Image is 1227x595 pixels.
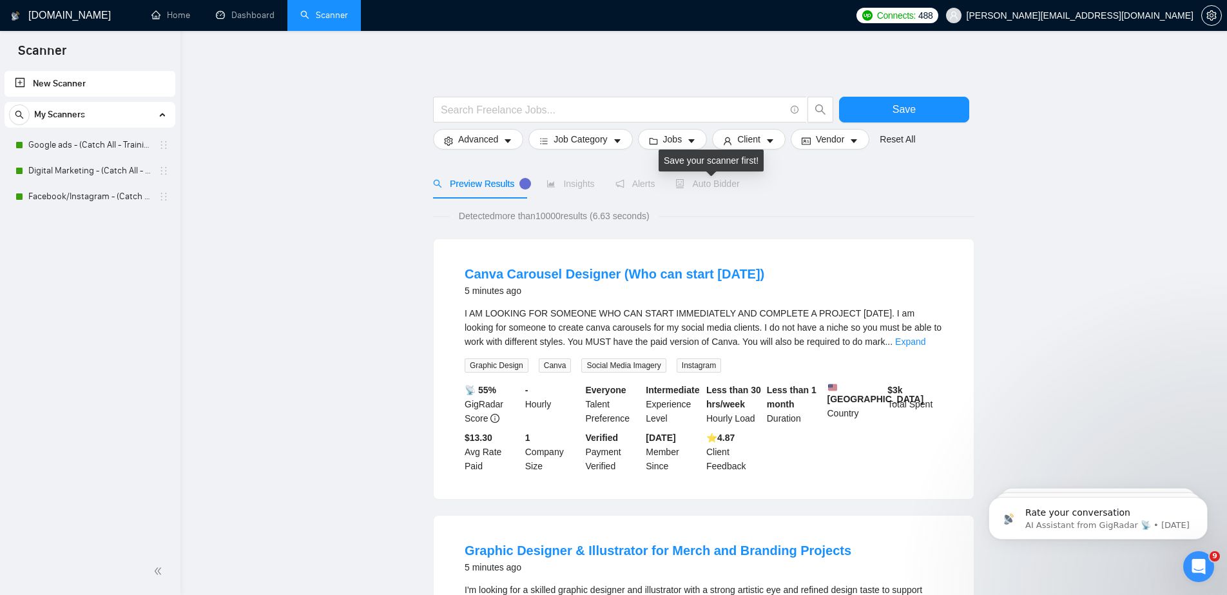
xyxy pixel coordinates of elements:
span: folder [649,136,658,146]
div: Client Feedback [704,431,764,473]
span: user [949,11,958,20]
span: I AM LOOKING FOR SOMEONE WHO CAN START IMMEDIATELY AND COMPLETE A PROJECT [DATE]. I am looking fo... [465,308,942,347]
b: 📡 55% [465,385,496,395]
a: Facebook/Instagram - (Catch All - Training) [28,184,151,210]
button: idcardVendorcaret-down [791,129,869,150]
span: caret-down [687,136,696,146]
span: search [10,110,29,119]
span: holder [159,140,169,150]
div: Experience Level [643,383,704,425]
span: Jobs [663,132,682,146]
span: holder [159,191,169,202]
div: Tooltip anchor [519,178,531,190]
span: caret-down [503,136,512,146]
span: 488 [918,8,932,23]
b: Less than 1 month [767,385,816,409]
span: setting [444,136,453,146]
b: 1 [525,433,530,443]
span: search [433,179,442,188]
button: search [9,104,30,125]
div: Country [825,383,885,425]
span: My Scanners [34,102,85,128]
span: bars [539,136,548,146]
b: Less than 30 hrs/week [706,385,761,409]
span: caret-down [613,136,622,146]
span: ... [885,337,893,347]
div: Save your scanner first! [659,150,764,171]
a: homeHome [151,10,190,21]
span: Client [737,132,760,146]
a: Google ads - (Catch All - Training) - $75 [28,132,151,158]
span: Save [893,101,916,117]
span: Preview Results [433,179,526,189]
div: Payment Verified [583,431,644,473]
span: search [808,104,833,115]
a: setting [1201,10,1222,21]
a: Reset All [880,132,915,146]
b: Everyone [586,385,626,395]
b: $13.30 [465,433,492,443]
span: Vendor [816,132,844,146]
button: setting [1201,5,1222,26]
b: Verified [586,433,619,443]
a: Expand [895,337,925,347]
span: Connects: [877,8,916,23]
div: Company Size [523,431,583,473]
span: Job Category [554,132,607,146]
div: 5 minutes ago [465,560,851,575]
span: Alerts [615,179,655,189]
span: idcard [802,136,811,146]
a: New Scanner [15,71,165,97]
div: Talent Preference [583,383,644,425]
a: Canva Carousel Designer (Who can start [DATE]) [465,267,764,281]
div: Hourly Load [704,383,764,425]
div: I AM LOOKING FOR SOMEONE WHO CAN START IMMEDIATELY AND COMPLETE A PROJECT TODAY. I am looking for... [465,306,943,349]
span: caret-down [849,136,858,146]
button: Save [839,97,969,122]
span: Social Media Imagery [581,358,666,373]
img: upwork-logo.png [862,10,873,21]
div: Duration [764,383,825,425]
b: [DATE] [646,433,675,443]
span: Auto Bidder [675,179,739,189]
span: area-chart [546,179,556,188]
span: Advanced [458,132,498,146]
span: double-left [153,565,166,578]
span: holder [159,166,169,176]
button: folderJobscaret-down [638,129,708,150]
span: Canva [539,358,572,373]
img: 🇺🇸 [828,383,837,392]
div: Member Since [643,431,704,473]
button: settingAdvancedcaret-down [433,129,523,150]
b: - [525,385,528,395]
span: notification [615,179,624,188]
button: userClientcaret-down [712,129,786,150]
span: user [723,136,732,146]
b: ⭐️ 4.87 [706,433,735,443]
li: My Scanners [5,102,175,210]
b: $ 3k [887,385,902,395]
button: barsJob Categorycaret-down [528,129,632,150]
span: robot [675,179,684,188]
b: [GEOGRAPHIC_DATA] [827,383,924,404]
div: GigRadar Score [462,383,523,425]
div: Avg Rate Paid [462,431,523,473]
a: dashboardDashboard [216,10,275,21]
span: Insights [546,179,594,189]
div: Total Spent [885,383,945,425]
span: info-circle [791,106,799,114]
span: Detected more than 10000 results (6.63 seconds) [450,209,659,223]
div: 5 minutes ago [465,283,764,298]
a: searchScanner [300,10,348,21]
input: Search Freelance Jobs... [441,102,785,118]
span: info-circle [490,414,499,423]
div: Hourly [523,383,583,425]
span: Scanner [8,41,77,68]
button: search [807,97,833,122]
span: Graphic Design [465,358,528,373]
span: Instagram [677,358,721,373]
